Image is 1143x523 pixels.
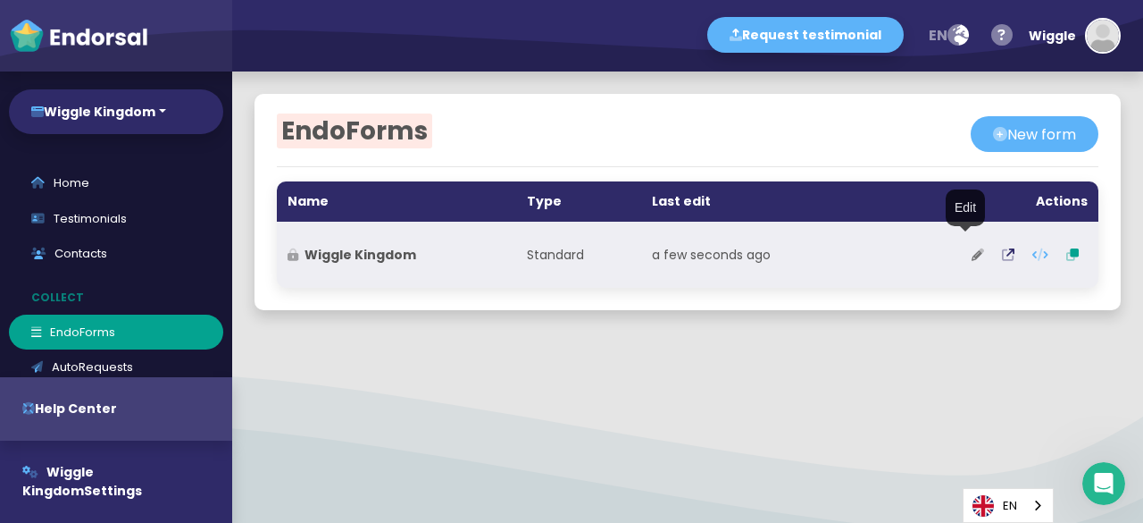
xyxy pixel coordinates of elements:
[1082,462,1125,505] iframe: Intercom live chat
[641,181,864,222] th: Last edit
[9,315,223,350] a: EndoForms
[9,281,232,315] p: Collect
[305,246,416,264] strong: Wiggle Kingdom
[917,18,980,54] button: en
[9,89,223,134] button: Wiggle Kingdom
[9,350,223,385] a: AutoRequests
[1029,9,1076,63] div: Wiggle
[971,116,1098,152] button: New form
[22,463,94,500] span: Wiggle Kingdom
[277,114,432,148] span: EndoForms
[9,236,223,272] a: Contacts
[1020,9,1121,63] button: Wiggle
[707,17,904,53] button: Request testimonial
[946,190,985,226] div: Edit
[516,181,641,222] th: Type
[9,18,148,54] img: endorsal-logo-white@2x.png
[864,181,1098,222] th: Actions
[963,488,1054,523] aside: Language selected: English
[9,165,223,201] a: Home
[964,489,1053,522] a: EN
[516,222,641,288] td: Standard
[9,201,223,237] a: Testimonials
[1087,20,1119,52] img: default-avatar.jpg
[963,488,1054,523] div: Language
[277,181,516,222] th: Name
[929,25,947,46] span: en
[641,222,864,288] td: a few seconds ago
